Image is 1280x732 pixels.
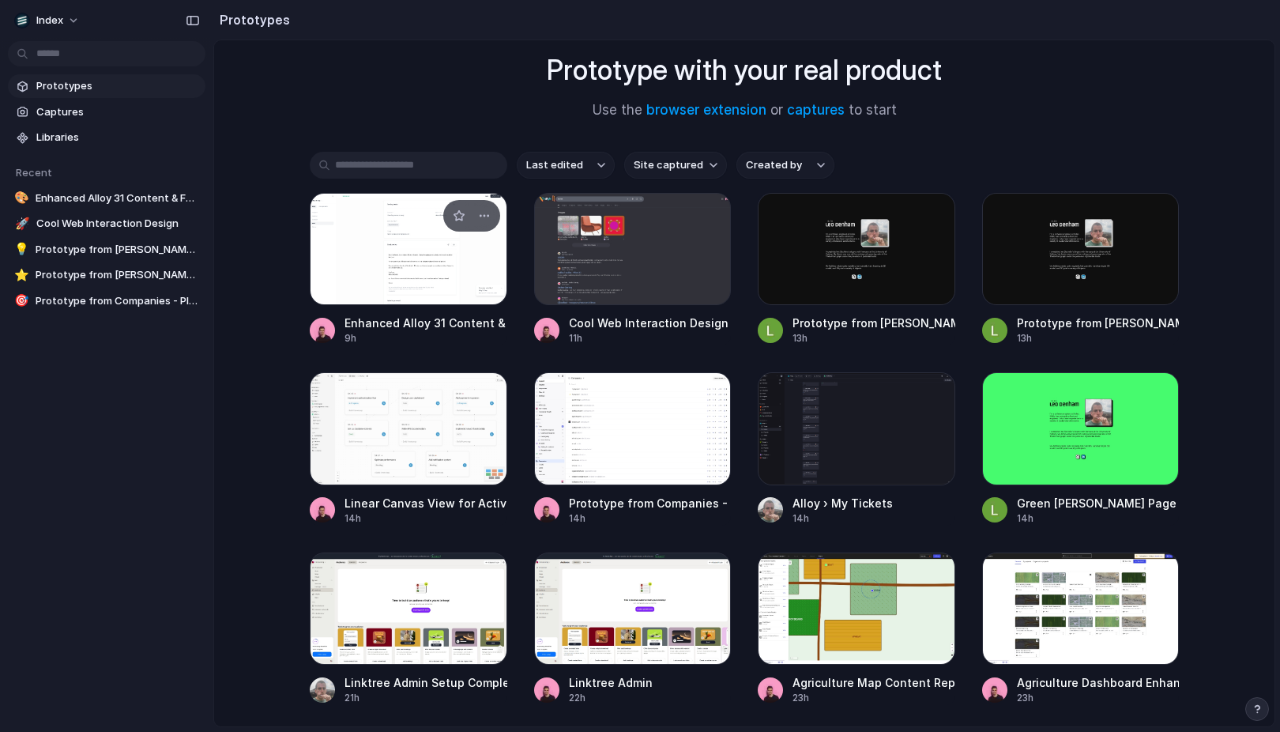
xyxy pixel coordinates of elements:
[1017,674,1180,691] div: Agriculture Dashboard Enhancements
[982,372,1180,525] a: Green Leo Denham PageGreen [PERSON_NAME] Page14h
[8,212,205,236] a: 🚀Cool Web Interaction Design
[8,263,205,287] a: ⭐Prototype from [PERSON_NAME] (new)
[14,216,30,232] div: 🚀
[569,674,653,691] div: Linktree Admin
[569,315,728,331] div: Cool Web Interaction Design
[982,193,1180,345] a: Prototype from Leo Denham (new)Prototype from [PERSON_NAME] (new)13h
[36,191,199,206] span: Enhanced Alloy 31 Content & Features
[792,315,955,331] div: Prototype from [PERSON_NAME] Website
[36,242,199,258] span: Prototype from [PERSON_NAME] Website
[569,691,653,705] div: 22h
[344,331,507,345] div: 9h
[36,104,199,120] span: Captures
[344,315,507,331] div: Enhanced Alloy 31 Content & Features
[14,191,29,206] div: 🎨
[1017,495,1176,511] div: Green [PERSON_NAME] Page
[634,157,703,173] span: Site captured
[8,74,205,98] a: Prototypes
[344,691,507,705] div: 21h
[758,372,955,525] a: Alloy › My TicketsAlloy › My Tickets14h
[36,293,199,309] span: Prototype from Companies - Plain
[569,511,732,526] div: 14h
[8,8,88,33] button: Index
[36,216,199,232] span: Cool Web Interaction Design
[1017,315,1180,331] div: Prototype from [PERSON_NAME] (new)
[8,126,205,149] a: Libraries
[758,193,955,345] a: Prototype from Leo Denham WebsitePrototype from [PERSON_NAME] Website13h
[36,78,199,94] span: Prototypes
[593,100,897,121] span: Use the or to start
[792,495,893,511] div: Alloy › My Tickets
[36,267,199,283] span: Prototype from [PERSON_NAME] (new)
[14,267,29,283] div: ⭐
[547,49,942,91] h1: Prototype with your real product
[526,157,583,173] span: Last edited
[569,495,732,511] div: Prototype from Companies - Plain
[792,331,955,345] div: 13h
[736,152,834,179] button: Created by
[8,238,205,262] a: 💡Prototype from [PERSON_NAME] Website
[310,553,507,705] a: Linktree Admin Setup CompletionLinktree Admin Setup Completion21h
[344,674,507,691] div: Linktree Admin Setup Completion
[16,166,52,179] span: Recent
[14,293,29,309] div: 🎯
[36,13,63,28] span: Index
[534,193,732,345] a: Cool Web Interaction DesignCool Web Interaction Design11h
[344,495,507,511] div: Linear Canvas View for Active Issues
[534,553,732,705] a: Linktree AdminLinktree Admin22h
[517,152,615,179] button: Last edited
[792,691,955,705] div: 23h
[787,102,845,118] a: captures
[310,372,507,525] a: Linear Canvas View for Active IssuesLinear Canvas View for Active Issues14h
[8,289,205,313] a: 🎯Prototype from Companies - Plain
[8,100,205,124] a: Captures
[534,372,732,525] a: Prototype from Companies - PlainPrototype from Companies - Plain14h
[1017,511,1176,526] div: 14h
[792,511,893,526] div: 14h
[14,242,29,258] div: 💡
[569,331,728,345] div: 11h
[646,102,766,118] a: browser extension
[758,553,955,705] a: Agriculture Map Content ReplacementAgriculture Map Content Replacement23h
[982,553,1180,705] a: Agriculture Dashboard EnhancementsAgriculture Dashboard Enhancements23h
[344,511,507,526] div: 14h
[8,187,205,210] a: 🎨Enhanced Alloy 31 Content & Features
[746,157,802,173] span: Created by
[1017,331,1180,345] div: 13h
[792,674,955,691] div: Agriculture Map Content Replacement
[310,193,507,345] a: Enhanced Alloy 31 Content & FeaturesEnhanced Alloy 31 Content & Features9h
[36,130,199,145] span: Libraries
[624,152,727,179] button: Site captured
[213,10,290,29] h2: Prototypes
[1017,691,1180,705] div: 23h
